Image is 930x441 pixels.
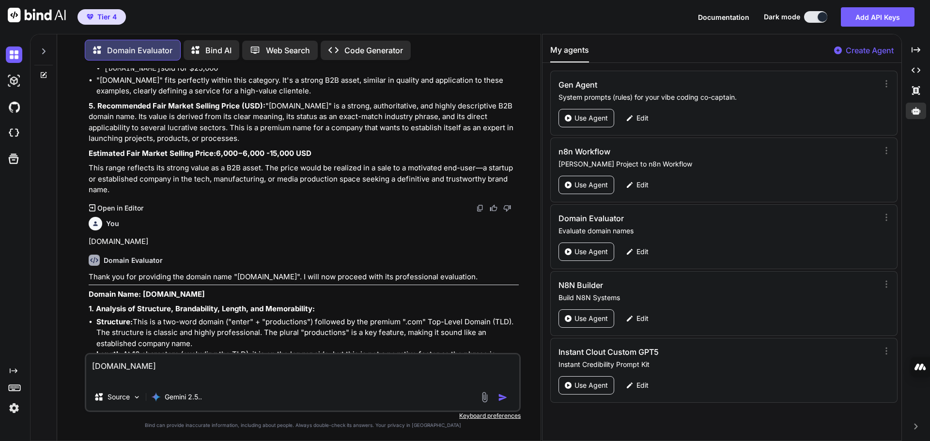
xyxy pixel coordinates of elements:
p: Edit [636,380,649,390]
li: At 16 characters (excluding the TLD), it is on the longer side, but this is not a negative factor... [96,349,519,371]
mn: 6 [216,149,221,158]
code: [DOMAIN_NAME] [104,65,161,73]
strong: 5. Recommended Fair Market Selling Price (USD): [89,101,265,110]
p: Use Agent [574,180,608,190]
img: Gemini 2.5 Pro [151,392,161,402]
img: attachment [479,392,490,403]
textarea: [DOMAIN_NAME] [86,354,519,383]
p: Edit [636,247,649,257]
img: premium [87,14,93,20]
img: Bind AI [8,8,66,22]
h6: Domain Evaluator [104,256,163,265]
p: Bind AI [205,45,232,56]
p: [DOMAIN_NAME] [89,236,519,247]
span: Documentation [698,13,749,21]
p: Edit [636,314,649,323]
strong: 1. Analysis of Structure, Brandability, Length, and Memorability: [89,304,315,313]
h3: N8N Builder [558,279,780,291]
p: Domain Evaluator [107,45,172,56]
p: Create Agent [846,45,894,56]
p: Keyboard preferences [85,412,521,420]
p: [PERSON_NAME] Project to n8n Workflow [558,159,875,169]
p: Edit [636,180,649,190]
img: settings [6,400,22,416]
p: Gemini 2.5.. [165,392,202,402]
p: This range reflects its strong value as a B2B asset. The price would be realized in a sale to a m... [89,163,519,196]
img: copy [476,204,484,212]
button: premiumTier 4 [77,9,126,25]
p: Build N8N Systems [558,293,875,303]
button: Documentation [698,12,749,22]
mo: − [238,149,243,158]
h3: Gen Agent [558,79,780,91]
p: Edit [636,113,649,123]
p: Web Search [266,45,310,56]
button: My agents [550,44,589,62]
p: System prompts (rules) for your vibe coding co-captain. [558,92,875,102]
h3: n8n Workflow [558,146,780,157]
img: like [490,204,497,212]
span: Dark mode [764,12,800,22]
strong: Estimated Fair Market Selling Price: 15,000 USD [89,149,311,158]
mo: , [221,149,223,158]
p: Use Agent [574,247,608,257]
img: Pick Models [133,393,141,401]
strong: Structure: [96,317,133,326]
annotation: 6,000 - [243,149,270,158]
li: "[DOMAIN_NAME]" fits perfectly within this category. It's a strong B2B asset, similar in quality ... [96,75,519,97]
img: darkAi-studio [6,73,22,89]
p: Use Agent [574,314,608,323]
img: githubDark [6,99,22,115]
img: icon [498,393,508,402]
li: This is a two-word domain ("enter" + "productions") followed by the premium ".com" Top-Level Doma... [96,317,519,350]
h3: Instant Clout Custom GPT5 [558,346,780,358]
button: Add API Keys [841,7,914,27]
img: darkChat [6,46,22,63]
p: Evaluate domain names [558,226,875,236]
strong: Domain Name: [DOMAIN_NAME] [89,289,205,299]
p: Instant Credibility Prompt Kit [558,360,875,369]
p: Use Agent [574,113,608,123]
p: Thank you for providing the domain name "[DOMAIN_NAME]". I will now proceed with its professional... [89,272,519,283]
p: Bind can provide inaccurate information, including about people. Always double-check its answers.... [85,422,521,429]
img: cloudideIcon [6,125,22,141]
li: sold for $25,000 [104,63,519,75]
p: Use Agent [574,380,608,390]
strong: Length: [96,350,123,359]
span: Tier 4 [97,12,117,22]
h6: You [106,219,119,228]
h3: Domain Evaluator [558,213,780,224]
p: Code Generator [344,45,403,56]
p: "[DOMAIN_NAME]" is a strong, authoritative, and highly descriptive B2B domain name. Its value is ... [89,101,519,144]
p: Source [108,392,130,402]
p: Open in Editor [97,203,143,213]
mn: 000 [223,149,238,158]
img: dislike [503,204,511,212]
